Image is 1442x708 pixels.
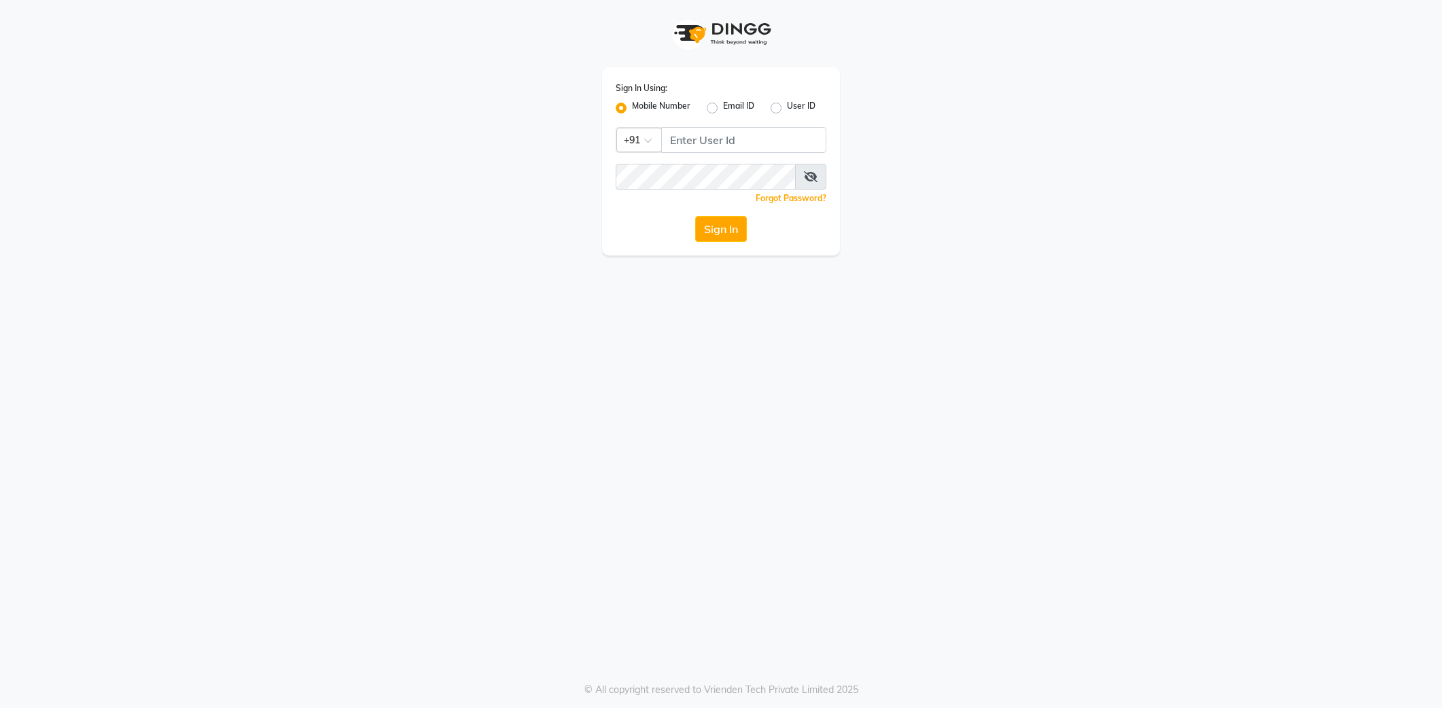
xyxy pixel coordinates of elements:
button: Sign In [695,216,747,242]
img: logo1.svg [667,14,775,54]
label: Email ID [723,100,754,116]
label: Sign In Using: [616,82,667,94]
a: Forgot Password? [756,193,826,203]
input: Username [661,127,826,153]
label: User ID [787,100,815,116]
input: Username [616,164,796,190]
label: Mobile Number [632,100,690,116]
